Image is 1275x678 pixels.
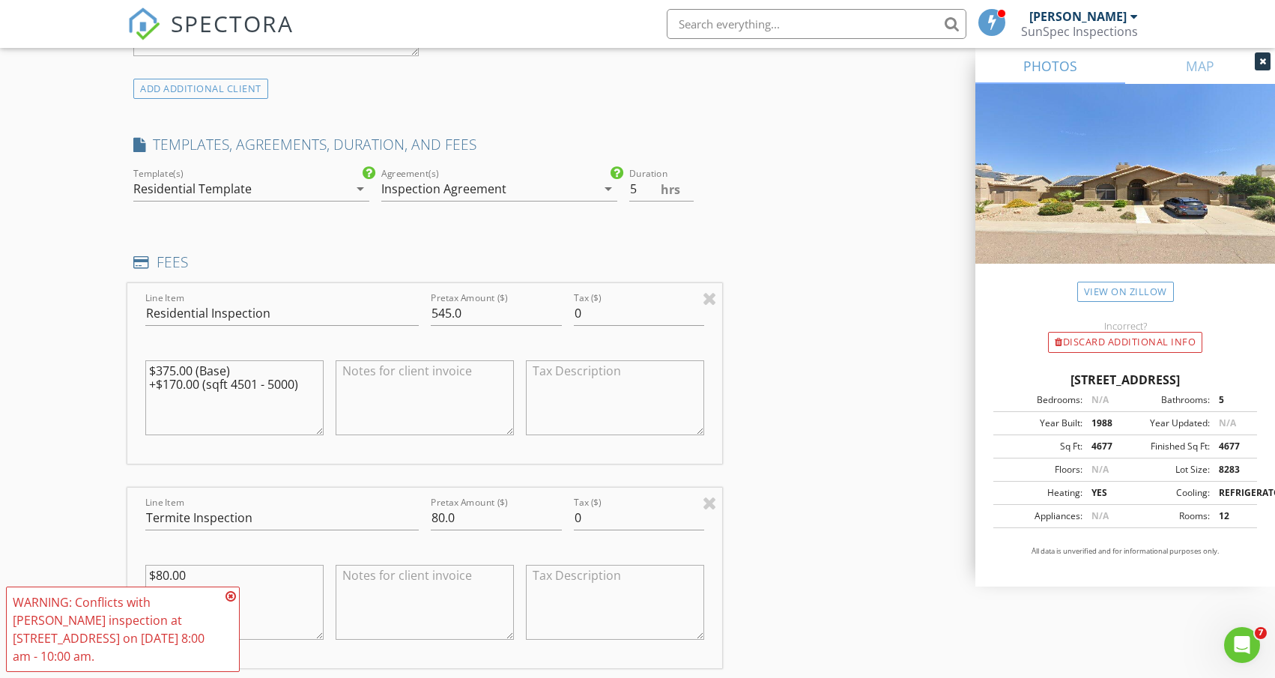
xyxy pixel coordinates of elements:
[1125,463,1210,476] div: Lot Size:
[1219,417,1236,429] span: N/A
[351,180,369,198] i: arrow_drop_down
[1091,463,1109,476] span: N/A
[133,135,716,154] h4: TEMPLATES, AGREEMENTS, DURATION, AND FEES
[1021,24,1138,39] div: SunSpec Inspections
[1048,332,1202,353] div: Discard Additional info
[998,393,1082,407] div: Bedrooms:
[1082,486,1125,500] div: YES
[133,79,268,99] div: ADD ADDITIONAL client
[1077,282,1174,302] a: View on Zillow
[1029,9,1127,24] div: [PERSON_NAME]
[13,593,221,665] div: WARNING: Conflicts with [PERSON_NAME] inspection at [STREET_ADDRESS] on [DATE] 8:00 am - 10:00 am.
[133,182,252,196] div: Residential Template
[1082,440,1125,453] div: 4677
[998,463,1082,476] div: Floors:
[1125,48,1275,84] a: MAP
[1210,393,1253,407] div: 5
[975,48,1125,84] a: PHOTOS
[975,320,1275,332] div: Incorrect?
[998,509,1082,523] div: Appliances:
[1210,486,1253,500] div: REFRIGERATOR
[975,84,1275,300] img: streetview
[171,7,294,39] span: SPECTORA
[1082,417,1125,430] div: 1988
[998,486,1082,500] div: Heating:
[1210,463,1253,476] div: 8283
[1091,393,1109,406] span: N/A
[127,20,294,52] a: SPECTORA
[993,371,1257,389] div: [STREET_ADDRESS]
[127,7,160,40] img: The Best Home Inspection Software - Spectora
[1210,509,1253,523] div: 12
[998,440,1082,453] div: Sq Ft:
[1091,509,1109,522] span: N/A
[629,177,694,202] input: 0.0
[1125,417,1210,430] div: Year Updated:
[1255,627,1267,639] span: 7
[381,182,506,196] div: Inspection Agreement
[661,184,680,196] span: hrs
[993,546,1257,557] p: All data is unverified and for informational purposes only.
[1125,393,1210,407] div: Bathrooms:
[1125,509,1210,523] div: Rooms:
[133,252,716,272] h4: FEES
[667,9,966,39] input: Search everything...
[599,180,617,198] i: arrow_drop_down
[1125,486,1210,500] div: Cooling:
[1125,440,1210,453] div: Finished Sq Ft:
[1210,440,1253,453] div: 4677
[998,417,1082,430] div: Year Built:
[1224,627,1260,663] iframe: Intercom live chat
